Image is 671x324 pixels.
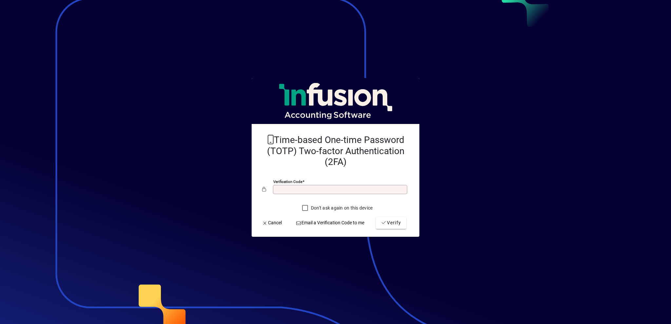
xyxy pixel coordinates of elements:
[273,179,302,184] mat-label: Verification code
[296,219,365,226] span: Email a Verification Code to me
[381,219,401,226] span: Verify
[310,205,373,211] label: Don't ask again on this device
[376,217,406,229] button: Verify
[259,217,284,229] button: Cancel
[262,134,409,168] h2: Time-based One-time Password (TOTP) Two-factor Authentication (2FA)
[262,219,282,226] span: Cancel
[293,217,367,229] button: Email a Verification Code to me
